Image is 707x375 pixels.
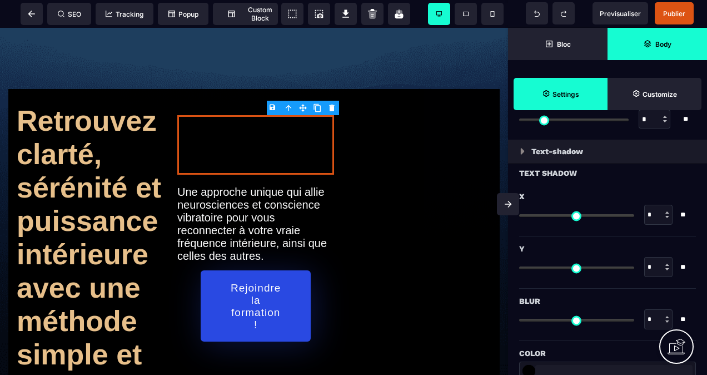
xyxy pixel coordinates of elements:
[608,78,701,110] span: Open Style Manager
[531,145,583,158] p: Text-shadow
[514,78,608,110] span: Settings
[508,28,608,60] span: Open Blocks
[308,3,330,25] span: Screenshot
[520,148,525,155] img: loading
[608,28,707,60] span: Open Layer Manager
[557,40,571,48] strong: Bloc
[201,243,311,314] button: Rejoindre la formation !
[281,3,303,25] span: View components
[58,10,81,18] span: SEO
[218,6,272,22] span: Custom Block
[552,90,579,98] strong: Settings
[519,347,546,360] span: Color
[177,155,335,238] text: Une approche unique qui allie neurosciences et conscience vibratoire pour vous reconnecter à votr...
[168,10,198,18] span: Popup
[106,10,143,18] span: Tracking
[593,2,648,24] span: Preview
[519,294,540,308] span: Blur
[519,166,577,180] span: Text Shadow
[655,40,671,48] strong: Body
[519,242,525,255] span: Y
[643,90,677,98] strong: Customize
[663,9,685,18] span: Publier
[600,9,641,18] span: Previsualiser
